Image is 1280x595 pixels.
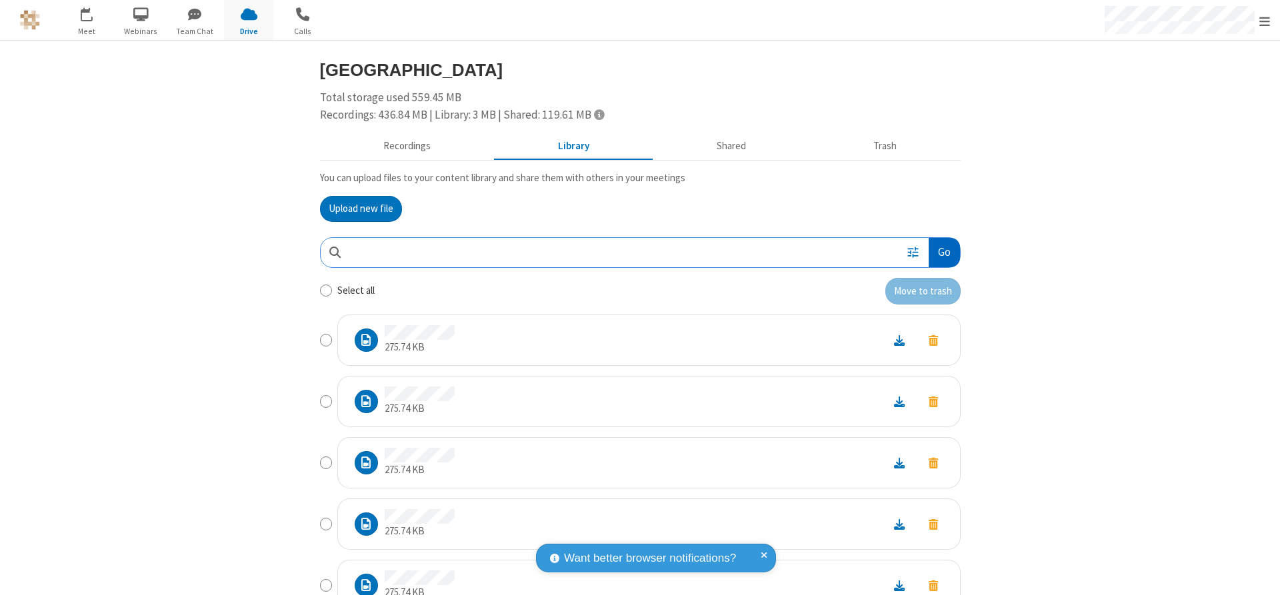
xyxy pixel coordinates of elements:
[564,550,736,567] span: Want better browser notifications?
[90,7,99,17] div: 1
[320,107,961,124] div: Recordings: 436.84 MB | Library: 3 MB | Shared: 119.61 MB
[495,134,653,159] button: Content library
[882,455,917,470] a: Download file
[320,196,402,223] button: Upload new file
[320,89,961,123] div: Total storage used 559.45 MB
[653,134,810,159] button: Shared during meetings
[917,515,950,533] button: Move to trash
[320,134,495,159] button: Recorded meetings
[882,394,917,409] a: Download file
[594,109,604,120] span: Totals displayed include files that have been moved to the trash.
[385,340,455,355] p: 275.74 KB
[20,10,40,30] img: QA Selenium DO NOT DELETE OR CHANGE
[882,578,917,593] a: Download file
[917,331,950,349] button: Move to trash
[385,401,455,416] p: 275.74 KB
[116,25,166,37] span: Webinars
[320,171,961,186] p: You can upload files to your content library and share them with others in your meetings
[810,134,961,159] button: Trash
[1247,560,1270,586] iframe: Chat
[882,516,917,532] a: Download file
[224,25,274,37] span: Drive
[885,278,961,304] button: Move to trash
[917,576,950,594] button: Move to trash
[278,25,328,37] span: Calls
[337,283,375,298] label: Select all
[917,392,950,410] button: Move to trash
[385,462,455,478] p: 275.74 KB
[320,61,961,79] h3: [GEOGRAPHIC_DATA]
[170,25,220,37] span: Team Chat
[385,524,455,539] p: 275.74 KB
[929,238,959,268] button: Go
[917,454,950,472] button: Move to trash
[62,25,112,37] span: Meet
[882,332,917,348] a: Download file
